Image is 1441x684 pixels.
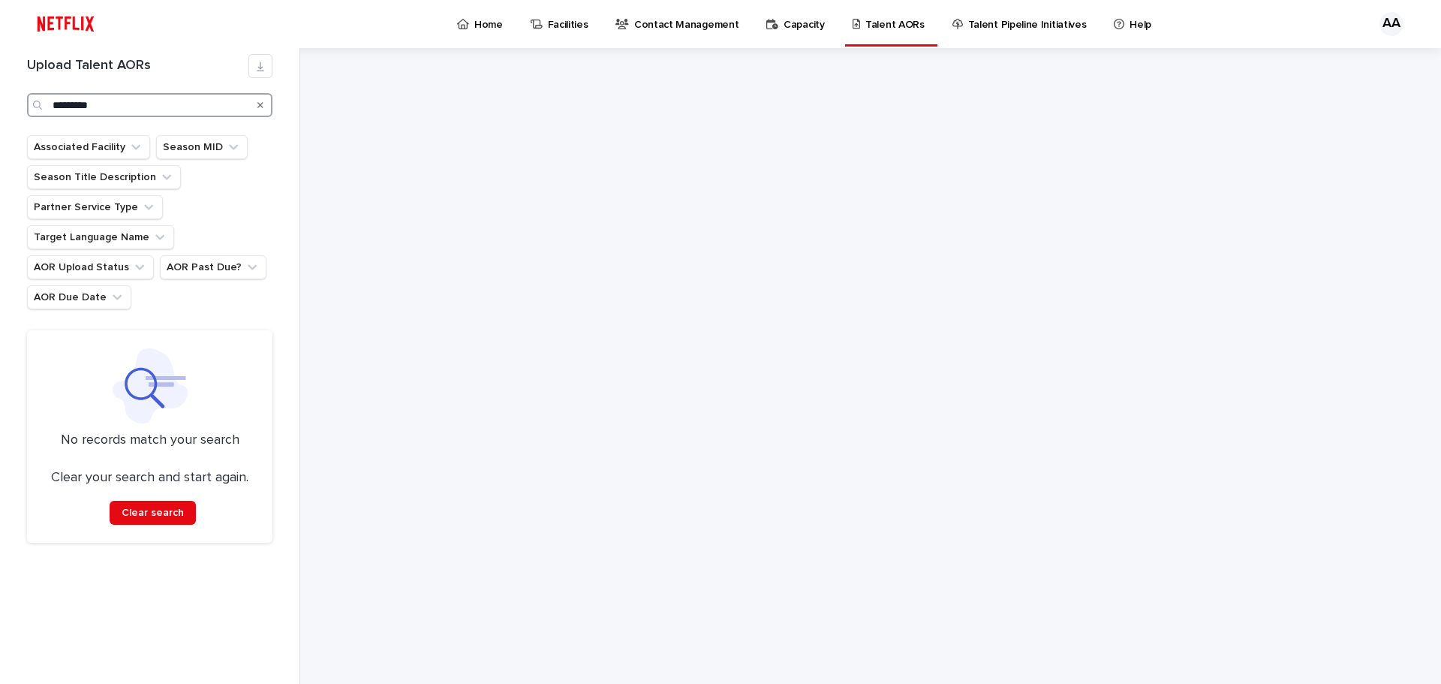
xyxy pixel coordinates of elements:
button: AOR Past Due? [160,255,266,279]
button: Target Language Name [27,225,174,249]
button: AOR Upload Status [27,255,154,279]
input: Search [27,93,272,117]
img: ifQbXi3ZQGMSEF7WDB7W [30,9,101,39]
button: Clear search [110,501,196,525]
button: Associated Facility [27,135,150,159]
p: Clear your search and start again. [51,470,248,487]
button: Season Title Description [27,165,181,189]
span: Clear search [122,508,184,518]
h1: Upload Talent AORs [27,58,248,74]
div: AA [1379,12,1403,36]
button: AOR Due Date [27,285,131,309]
button: Partner Service Type [27,195,163,219]
button: Season MID [156,135,248,159]
p: No records match your search [45,432,254,449]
